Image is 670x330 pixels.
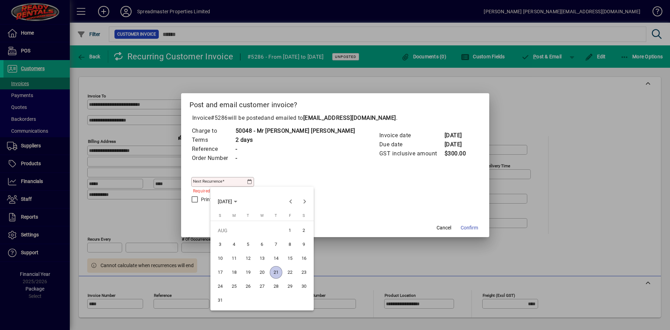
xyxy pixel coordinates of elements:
[215,195,240,208] button: Choose month and year
[270,252,282,265] span: 14
[213,279,227,293] button: Sun Aug 24 2025
[213,293,227,307] button: Sun Aug 31 2025
[241,237,255,251] button: Tue Aug 05 2025
[269,279,283,293] button: Thu Aug 28 2025
[227,265,241,279] button: Mon Aug 18 2025
[298,238,310,251] span: 9
[214,252,226,265] span: 10
[241,279,255,293] button: Tue Aug 26 2025
[269,237,283,251] button: Thu Aug 07 2025
[284,252,296,265] span: 15
[269,265,283,279] button: Thu Aug 21 2025
[228,252,240,265] span: 11
[213,223,283,237] td: AUG
[242,280,254,293] span: 26
[242,238,254,251] span: 5
[241,251,255,265] button: Tue Aug 12 2025
[255,251,269,265] button: Wed Aug 13 2025
[269,251,283,265] button: Thu Aug 14 2025
[297,237,311,251] button: Sat Aug 09 2025
[297,223,311,237] button: Sat Aug 02 2025
[283,251,297,265] button: Fri Aug 15 2025
[283,265,297,279] button: Fri Aug 22 2025
[213,265,227,279] button: Sun Aug 17 2025
[232,213,236,218] span: M
[270,266,282,279] span: 21
[275,213,277,218] span: T
[255,279,269,293] button: Wed Aug 27 2025
[242,266,254,279] span: 19
[303,213,305,218] span: S
[298,280,310,293] span: 30
[213,251,227,265] button: Sun Aug 10 2025
[283,279,297,293] button: Fri Aug 29 2025
[227,279,241,293] button: Mon Aug 25 2025
[298,195,312,208] button: Next month
[284,195,298,208] button: Previous month
[284,238,296,251] span: 8
[297,251,311,265] button: Sat Aug 16 2025
[218,199,232,204] span: [DATE]
[213,237,227,251] button: Sun Aug 03 2025
[256,252,268,265] span: 13
[228,266,240,279] span: 18
[283,223,297,237] button: Fri Aug 01 2025
[214,280,226,293] span: 24
[255,265,269,279] button: Wed Aug 20 2025
[228,238,240,251] span: 4
[227,237,241,251] button: Mon Aug 04 2025
[284,266,296,279] span: 22
[214,266,226,279] span: 17
[247,213,249,218] span: T
[241,265,255,279] button: Tue Aug 19 2025
[256,238,268,251] span: 6
[289,213,291,218] span: F
[256,266,268,279] span: 20
[227,251,241,265] button: Mon Aug 11 2025
[260,213,264,218] span: W
[219,213,221,218] span: S
[297,265,311,279] button: Sat Aug 23 2025
[214,238,226,251] span: 3
[297,279,311,293] button: Sat Aug 30 2025
[298,224,310,237] span: 2
[284,224,296,237] span: 1
[284,280,296,293] span: 29
[255,237,269,251] button: Wed Aug 06 2025
[256,280,268,293] span: 27
[214,294,226,307] span: 31
[242,252,254,265] span: 12
[298,266,310,279] span: 23
[270,238,282,251] span: 7
[270,280,282,293] span: 28
[298,252,310,265] span: 16
[283,237,297,251] button: Fri Aug 08 2025
[228,280,240,293] span: 25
